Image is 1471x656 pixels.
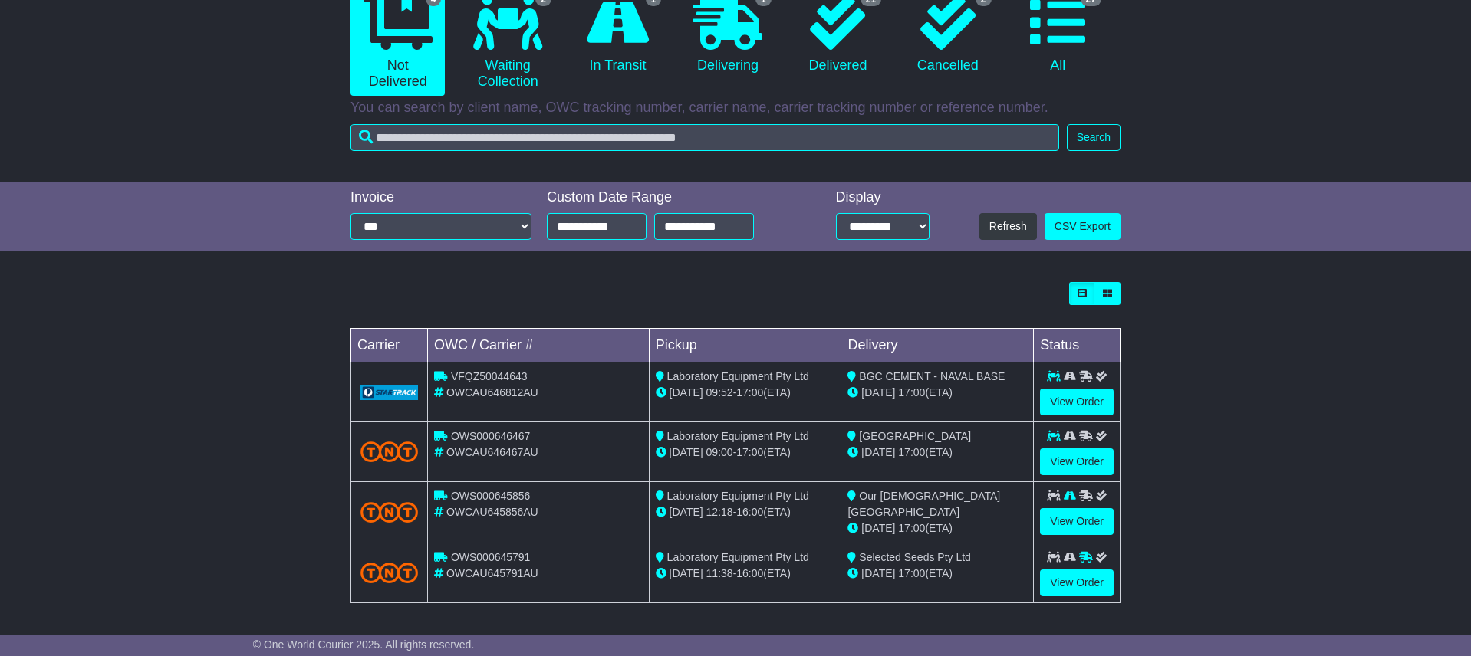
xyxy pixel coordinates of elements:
td: Delivery [841,329,1034,362]
span: Selected Seeds Pty Ltd [859,551,971,563]
span: Laboratory Equipment Pty Ltd [667,490,809,502]
button: Search [1067,124,1121,151]
img: TNT_Domestic.png [360,563,418,583]
td: Carrier [351,329,428,362]
div: - (ETA) [656,504,835,520]
td: Status [1034,329,1121,362]
span: 11:38 [706,567,733,579]
div: - (ETA) [656,566,835,582]
div: Invoice [350,189,531,206]
span: [DATE] [670,386,703,399]
span: 16:00 [736,567,763,579]
span: [DATE] [861,522,895,534]
img: TNT_Domestic.png [360,502,418,523]
div: - (ETA) [656,444,835,461]
td: OWC / Carrier # [428,329,650,362]
span: [DATE] [670,446,703,458]
span: 17:00 [898,522,925,534]
div: (ETA) [847,444,1027,461]
p: You can search by client name, OWC tracking number, carrier name, carrier tracking number or refe... [350,100,1121,116]
span: Laboratory Equipment Pty Ltd [667,370,809,382]
div: Display [836,189,930,206]
span: OWS000645791 [451,551,531,563]
div: (ETA) [847,520,1027,536]
button: Refresh [979,213,1037,240]
a: View Order [1040,448,1114,475]
a: CSV Export [1045,213,1121,240]
span: 16:00 [736,506,763,518]
span: 17:00 [898,567,925,579]
div: (ETA) [847,566,1027,582]
span: 17:00 [736,386,763,399]
span: [DATE] [861,567,895,579]
span: [GEOGRAPHIC_DATA] [859,430,971,442]
span: 12:18 [706,506,733,518]
span: OWCAU645791AU [446,567,538,579]
span: © One World Courier 2025. All rights reserved. [253,638,475,651]
span: 09:00 [706,446,733,458]
td: Pickup [649,329,841,362]
a: View Order [1040,508,1114,535]
span: BGC CEMENT - NAVAL BASE [859,370,1005,382]
img: TNT_Domestic.png [360,441,418,462]
span: OWS000646467 [451,430,531,442]
div: Custom Date Range [547,189,793,206]
span: [DATE] [670,506,703,518]
span: OWCAU646812AU [446,386,538,399]
span: [DATE] [670,567,703,579]
span: 09:52 [706,386,733,399]
span: OWCAU646467AU [446,446,538,458]
span: OWCAU645856AU [446,506,538,518]
span: 17:00 [898,446,925,458]
span: OWS000645856 [451,490,531,502]
div: (ETA) [847,385,1027,401]
span: VFQZ50044643 [451,370,528,382]
span: Laboratory Equipment Pty Ltd [667,430,809,442]
span: 17:00 [736,446,763,458]
span: Laboratory Equipment Pty Ltd [667,551,809,563]
span: [DATE] [861,446,895,458]
span: [DATE] [861,386,895,399]
a: View Order [1040,389,1114,415]
span: Our [DEMOGRAPHIC_DATA] [GEOGRAPHIC_DATA] [847,490,1000,518]
img: GetCarrierServiceLogo [360,385,418,400]
span: 17:00 [898,386,925,399]
a: View Order [1040,569,1114,596]
div: - (ETA) [656,385,835,401]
